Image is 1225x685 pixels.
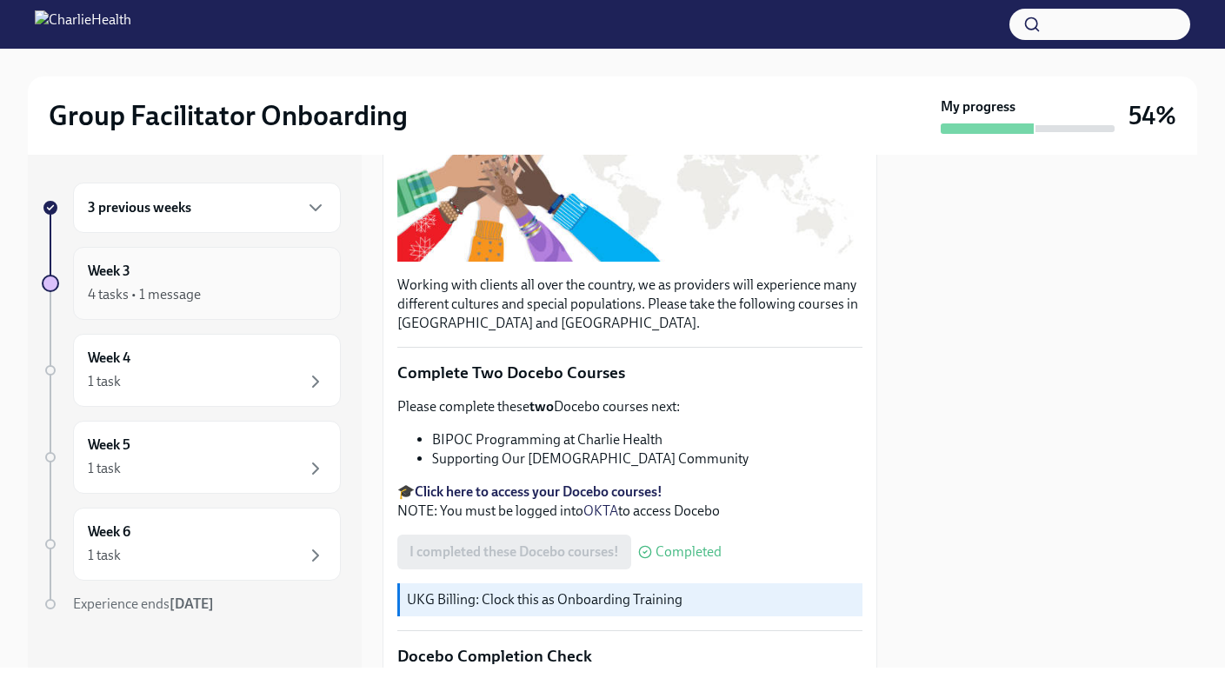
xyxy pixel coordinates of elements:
a: Week 41 task [42,334,341,407]
a: Week 61 task [42,508,341,581]
h6: Week 3 [88,262,130,281]
a: OKTA [583,502,618,519]
button: Zoom image [397,70,862,261]
div: 1 task [88,372,121,391]
a: Week 51 task [42,421,341,494]
li: Supporting Our [DEMOGRAPHIC_DATA] Community [432,449,862,469]
strong: My progress [941,97,1015,116]
h2: Group Facilitator Onboarding [49,98,408,133]
div: 4 tasks • 1 message [88,285,201,304]
h6: Week 6 [88,522,130,542]
h6: Week 5 [88,436,130,455]
div: 1 task [88,546,121,565]
li: BIPOC Programming at Charlie Health [432,430,862,449]
span: Experience ends [73,595,214,612]
a: Week 34 tasks • 1 message [42,247,341,320]
h6: 3 previous weeks [88,198,191,217]
div: 1 task [88,459,121,478]
a: Click here to access your Docebo courses! [415,483,662,500]
p: Docebo Completion Check [397,645,862,668]
h6: Week 4 [88,349,130,368]
strong: [DATE] [170,595,214,612]
p: Please complete these Docebo courses next: [397,397,862,416]
h3: 54% [1128,100,1176,131]
strong: two [529,398,554,415]
p: Complete Two Docebo Courses [397,362,862,384]
span: Completed [656,545,722,559]
div: 3 previous weeks [73,183,341,233]
p: 🎓 NOTE: You must be logged into to access Docebo [397,482,862,521]
img: CharlieHealth [35,10,131,38]
p: Working with clients all over the country, we as providers will experience many different culture... [397,276,862,333]
p: UKG Billing: Clock this as Onboarding Training [407,590,856,609]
